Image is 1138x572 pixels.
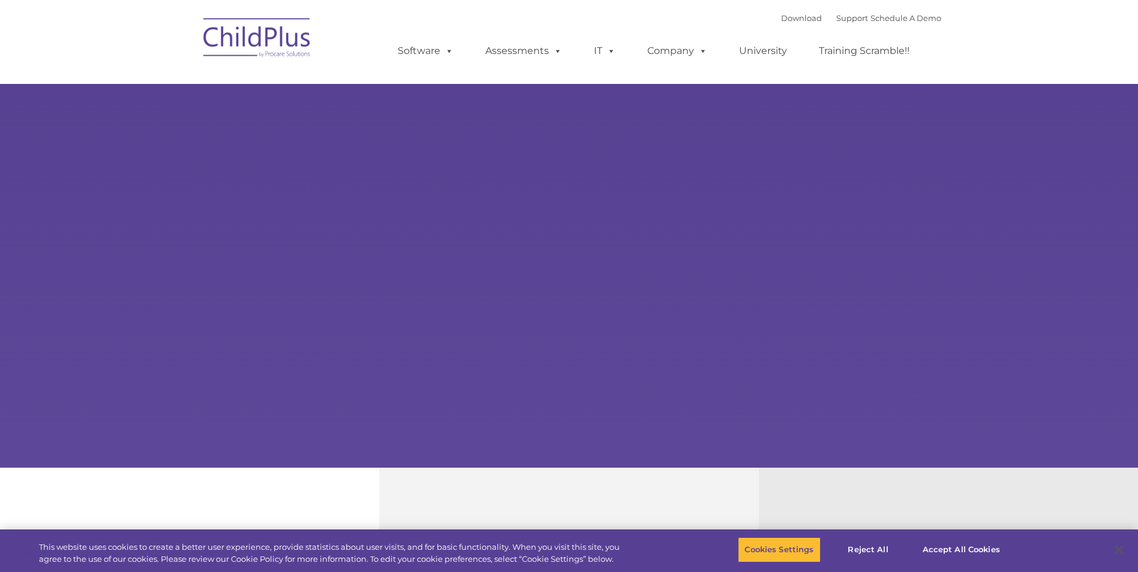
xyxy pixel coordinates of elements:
button: Cookies Settings [738,537,820,562]
img: ChildPlus by Procare Solutions [197,10,317,70]
a: Training Scramble!! [807,39,921,63]
a: IT [582,39,627,63]
a: Download [781,13,822,23]
a: Software [386,39,466,63]
a: Support [836,13,868,23]
font: | [781,13,941,23]
a: Schedule A Demo [870,13,941,23]
a: University [727,39,799,63]
div: This website uses cookies to create a better user experience, provide statistics about user visit... [39,541,626,565]
a: Company [635,39,719,63]
button: Close [1106,537,1132,563]
button: Accept All Cookies [916,537,1007,562]
a: Assessments [473,39,574,63]
button: Reject All [831,537,906,562]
